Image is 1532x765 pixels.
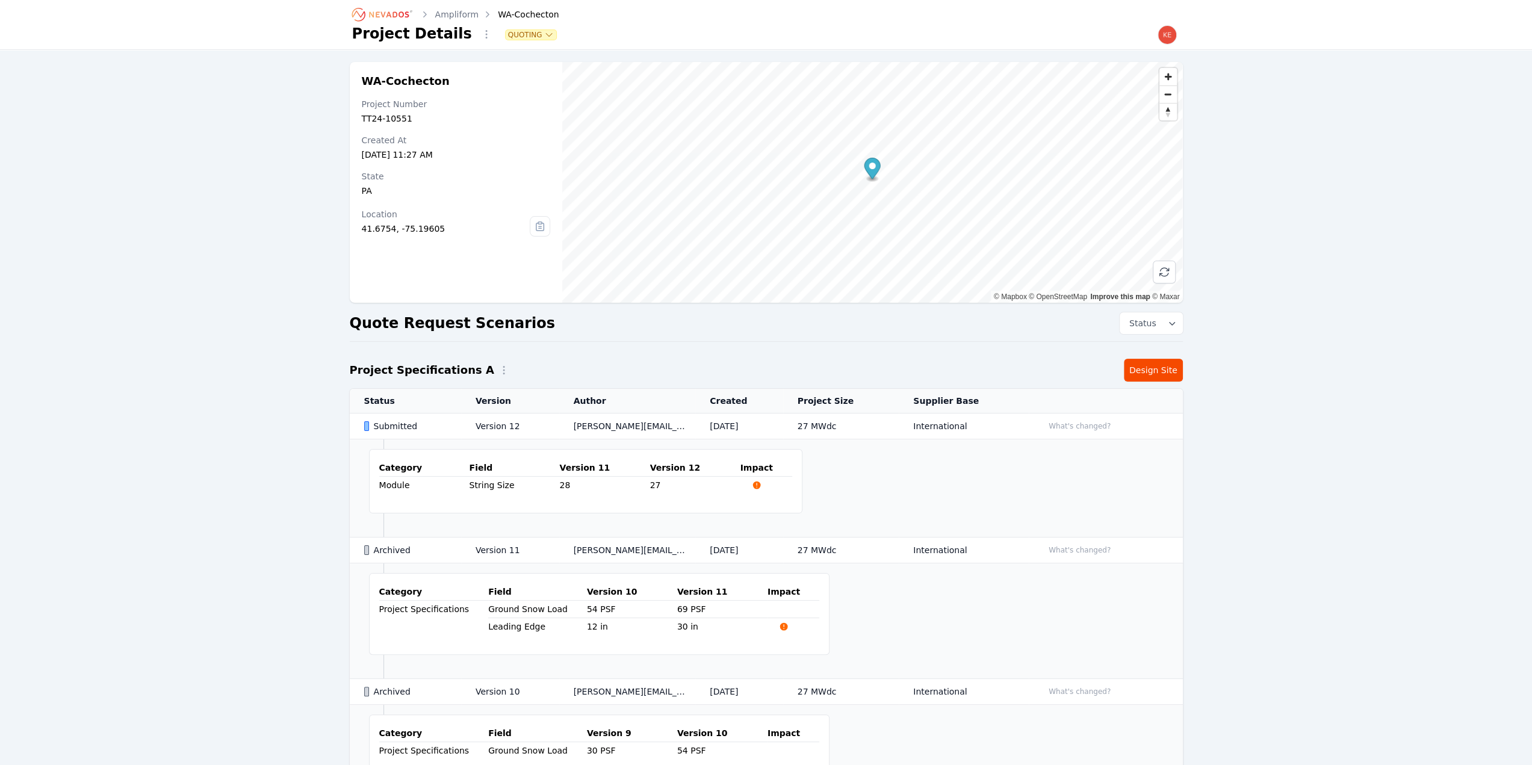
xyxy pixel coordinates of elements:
td: [DATE] [695,537,783,563]
div: 41.6754, -75.19605 [362,223,530,235]
h1: Project Details [352,24,472,43]
canvas: Map [562,62,1182,303]
th: Version [461,389,559,413]
td: 12 in [587,618,677,636]
button: Zoom in [1159,68,1177,85]
td: 54 PSF [677,742,768,760]
td: 30 in [677,618,768,636]
th: Impact [768,725,819,742]
a: Maxar [1152,293,1180,301]
a: Improve this map [1090,293,1150,301]
th: Project Size [783,389,899,413]
td: Version 10 [461,679,559,705]
th: Impact [768,583,819,601]
button: Reset bearing to north [1159,103,1177,120]
th: Version 10 [587,583,677,601]
button: What's changed? [1043,420,1116,433]
td: 27 [650,477,740,494]
span: Reset bearing to north [1159,104,1177,120]
th: Category [379,459,470,477]
th: Category [379,725,489,742]
td: Module [379,477,470,494]
td: 30 PSF [587,742,677,760]
div: Project Number [362,98,551,110]
button: Zoom out [1159,85,1177,103]
span: Status [1124,317,1156,329]
td: Leading Edge [488,618,587,635]
a: Ampliform [435,8,479,20]
button: Status [1120,312,1183,334]
a: OpenStreetMap [1029,293,1087,301]
td: International [899,679,1029,705]
td: 27 MWdc [783,537,899,563]
a: Mapbox [994,293,1027,301]
td: Project Specifications [379,601,489,636]
button: What's changed? [1043,544,1116,557]
td: Version 12 [461,413,559,439]
th: Supplier Base [899,389,1029,413]
div: Archived [364,544,455,556]
th: Impact [740,459,792,477]
th: Version 9 [587,725,677,742]
td: [PERSON_NAME][EMAIL_ADDRESS][PERSON_NAME][DOMAIN_NAME] [559,413,696,439]
td: 27 MWdc [783,413,899,439]
h2: WA-Cochecton [362,74,551,88]
span: Impacts Structural Calculations [768,622,800,631]
span: Zoom out [1159,86,1177,103]
tr: SubmittedVersion 12[PERSON_NAME][EMAIL_ADDRESS][PERSON_NAME][DOMAIN_NAME][DATE]27 MWdcInternation... [350,413,1183,439]
td: International [899,537,1029,563]
td: [PERSON_NAME][EMAIL_ADDRESS][PERSON_NAME][DOMAIN_NAME] [559,679,696,705]
td: 69 PSF [677,601,768,618]
td: Ground Snow Load [488,601,587,618]
div: Location [362,208,530,220]
img: kevin.west@nevados.solar [1158,25,1177,45]
a: Design Site [1124,359,1183,382]
div: TT24-10551 [362,113,551,125]
div: Archived [364,686,455,698]
div: Created At [362,134,551,146]
th: Category [379,583,489,601]
td: 28 [560,477,650,494]
th: Field [488,583,587,601]
th: Version 10 [677,725,768,742]
th: Version 12 [650,459,740,477]
div: PA [362,185,551,197]
td: International [899,413,1029,439]
div: State [362,170,551,182]
td: String Size [470,477,560,494]
button: What's changed? [1043,685,1116,698]
th: Field [470,459,560,477]
div: [DATE] 11:27 AM [362,149,551,161]
button: Quoting [506,30,557,40]
span: Impacts Structural Calculations [740,480,773,490]
tr: ArchivedVersion 10[PERSON_NAME][EMAIL_ADDRESS][PERSON_NAME][DOMAIN_NAME][DATE]27 MWdcInternationa... [350,679,1183,705]
td: Version 11 [461,537,559,563]
th: Status [350,389,461,413]
td: 27 MWdc [783,679,899,705]
h2: Project Specifications A [350,362,494,379]
td: Project Specifications [379,742,489,760]
td: [DATE] [695,679,783,705]
h2: Quote Request Scenarios [350,314,555,333]
tr: ArchivedVersion 11[PERSON_NAME][EMAIL_ADDRESS][PERSON_NAME][DOMAIN_NAME][DATE]27 MWdcInternationa... [350,537,1183,563]
nav: Breadcrumb [352,5,559,24]
th: Version 11 [560,459,650,477]
td: [DATE] [695,413,783,439]
div: Map marker [864,158,881,182]
td: [PERSON_NAME][EMAIL_ADDRESS][PERSON_NAME][DOMAIN_NAME] [559,537,696,563]
th: Created [695,389,783,413]
td: 54 PSF [587,601,677,618]
div: WA-Cochecton [481,8,559,20]
th: Version 11 [677,583,768,601]
th: Author [559,389,696,413]
td: Ground Snow Load [488,742,587,759]
div: Submitted [364,420,455,432]
th: Field [488,725,587,742]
